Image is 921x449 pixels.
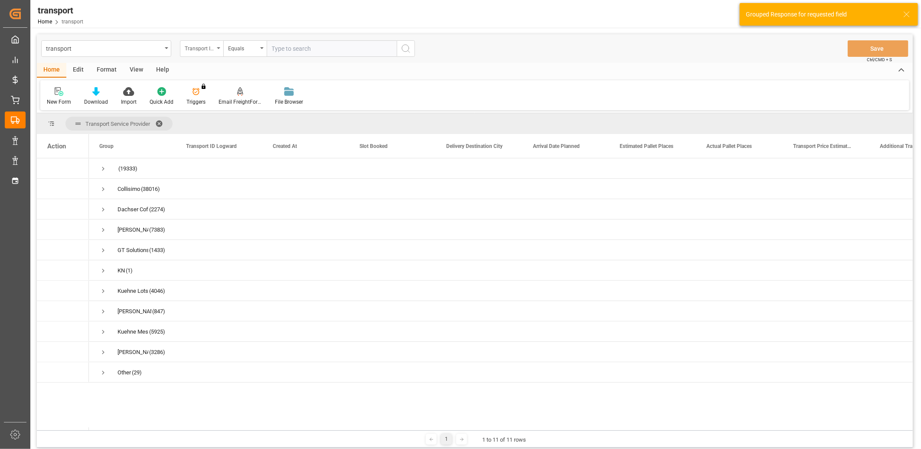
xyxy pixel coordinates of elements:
[149,281,165,301] span: (4046)
[118,342,148,362] div: [PERSON_NAME] Mess Cofresco Foodservice
[46,43,162,53] div: transport
[150,63,176,78] div: Help
[37,281,89,301] div: Press SPACE to select this row.
[121,98,137,106] div: Import
[38,4,83,17] div: transport
[118,179,140,199] div: Collisimo
[118,261,125,281] div: KN
[141,179,160,199] span: (38016)
[620,143,673,149] span: Estimated Pallet Places
[441,434,452,445] div: 1
[185,43,214,52] div: Transport ID Logward
[793,143,851,149] span: Transport Price Estimated
[90,63,123,78] div: Format
[149,220,165,240] span: (7383)
[126,261,133,281] span: (1)
[149,322,165,342] span: (5925)
[706,143,752,149] span: Actual Pallet Places
[37,220,89,240] div: Press SPACE to select this row.
[867,56,892,63] span: Ctrl/CMD + S
[132,363,142,383] span: (29)
[446,143,503,149] span: Delivery Destination City
[275,98,303,106] div: File Browser
[37,240,89,260] div: Press SPACE to select this row.
[219,98,262,106] div: Email FreightForwarders
[41,40,171,57] button: open menu
[118,302,151,321] div: [PERSON_NAME] Lots Cofresco Foodservice
[223,40,267,57] button: open menu
[85,121,150,127] span: Transport Service Provider
[37,342,89,362] div: Press SPACE to select this row.
[37,158,89,179] div: Press SPACE to select this row.
[47,142,66,150] div: Action
[37,301,89,321] div: Press SPACE to select this row.
[149,200,165,220] span: (2274)
[84,98,108,106] div: Download
[118,322,148,342] div: Kuehne Mess
[37,199,89,220] div: Press SPACE to select this row.
[118,281,148,301] div: Kuehne Lots
[397,40,415,57] button: search button
[149,342,165,362] span: (3286)
[66,63,90,78] div: Edit
[47,98,71,106] div: New Form
[150,98,173,106] div: Quick Add
[118,200,148,220] div: Dachser Cof Foodservice
[746,10,895,19] div: Grouped Response for requested field
[359,143,388,149] span: Slot Booked
[848,40,908,57] button: Save
[180,40,223,57] button: open menu
[37,260,89,281] div: Press SPACE to select this row.
[149,240,165,260] span: (1433)
[118,240,148,260] div: GT Solutions
[37,179,89,199] div: Press SPACE to select this row.
[37,63,66,78] div: Home
[228,43,258,52] div: Equals
[533,143,580,149] span: Arrival Date Planned
[123,63,150,78] div: View
[118,159,137,179] span: (19333)
[118,220,148,240] div: [PERSON_NAME]
[273,143,297,149] span: Created At
[38,19,52,25] a: Home
[118,363,131,383] div: Other
[37,321,89,342] div: Press SPACE to select this row.
[186,143,237,149] span: Transport ID Logward
[482,436,526,444] div: 1 to 11 of 11 rows
[37,362,89,383] div: Press SPACE to select this row.
[267,40,397,57] input: Type to search
[99,143,114,149] span: Group
[152,302,165,321] span: (847)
